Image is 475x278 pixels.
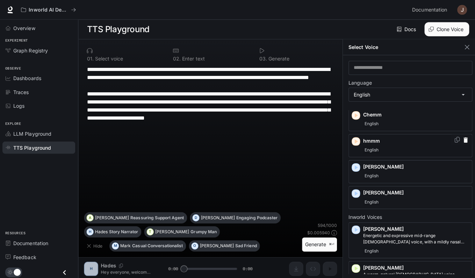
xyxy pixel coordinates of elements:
a: Docs [393,22,417,36]
div: D [192,211,198,222]
a: Documentation [3,236,75,248]
span: Documentation [410,6,445,14]
p: [PERSON_NAME] [361,188,467,195]
h1: TTS Playground [87,22,149,36]
div: A [87,211,93,222]
span: English [361,119,378,127]
p: hmmm [361,136,467,143]
button: HHadesStory Narrator [84,225,141,236]
p: [PERSON_NAME] [199,242,233,247]
span: Documentation [14,238,48,245]
p: Mark [120,242,130,247]
a: Documentation [407,3,450,17]
p: 0 2 . [172,56,180,61]
span: Dashboards [14,74,41,81]
p: 0 1 . [87,56,93,61]
p: Reassuring Support Agent [130,214,183,219]
div: O [191,239,197,250]
p: Inworld Voices [347,213,470,218]
button: Hide [84,239,106,250]
p: Engaging Podcaster [235,214,276,219]
span: Traces [14,88,29,95]
a: LLM Playground [3,127,75,139]
div: T [146,225,153,236]
p: Casual Conversationalist [132,242,182,247]
p: $ 0.005940 [305,228,328,234]
p: ⌘⏎ [327,241,332,245]
p: Enter text [180,56,204,61]
span: LLM Playground [14,129,51,137]
a: Graph Registry [3,44,75,56]
p: 594 / 1000 [316,221,335,227]
button: T[PERSON_NAME]Grumpy Man [144,225,219,236]
span: English [361,145,378,153]
p: Select voice [93,56,123,61]
p: [PERSON_NAME] [154,228,188,233]
p: Sad Friend [234,242,256,247]
p: A warm, natural female voice [361,270,467,276]
button: User avatar [453,3,467,17]
p: [PERSON_NAME] [361,263,467,270]
a: Feedback [3,249,75,262]
a: TTS Playground [3,141,75,153]
button: All workspaces [18,3,79,17]
p: Hades [95,228,107,233]
p: Energetic and expressive mid-range male voice, with a mildly nasal quality [361,231,467,244]
span: TTS Playground [14,143,51,150]
p: Story Narrator [109,228,138,233]
button: Clone Voice [422,22,467,36]
a: Traces [3,85,75,98]
span: English [361,245,378,254]
p: Generate [266,56,288,61]
p: [PERSON_NAME] [361,224,467,231]
button: D[PERSON_NAME]Engaging Podcaster [189,211,279,222]
p: [PERSON_NAME] [361,162,467,169]
span: English [361,171,378,179]
button: MMarkCasual Conversationalist [109,239,185,250]
span: Logs [14,101,25,109]
button: O[PERSON_NAME]Sad Friend [188,239,259,250]
a: Logs [3,99,75,111]
span: Overview [14,24,35,31]
p: Grumpy Man [190,228,216,233]
p: [PERSON_NAME] [95,214,129,219]
p: Chemm [361,111,467,117]
button: Generate⌘⏎ [301,236,335,250]
div: English [347,87,469,101]
button: Close drawer [57,264,72,278]
p: [PERSON_NAME] [200,214,234,219]
a: Overview [3,22,75,34]
img: User avatar [455,5,465,15]
p: Language [347,80,370,85]
span: Feedback [14,252,36,259]
span: Graph Registry [14,47,48,54]
span: English [361,197,378,205]
a: Dashboards [3,72,75,84]
div: H [87,225,93,236]
div: M [112,239,118,250]
button: A[PERSON_NAME]Reassuring Support Agent [84,211,186,222]
button: Copy Voice ID [451,136,458,142]
p: 0 3 . [258,56,266,61]
p: Inworld AI Demos [29,7,68,13]
span: Dark mode toggle [14,266,21,274]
